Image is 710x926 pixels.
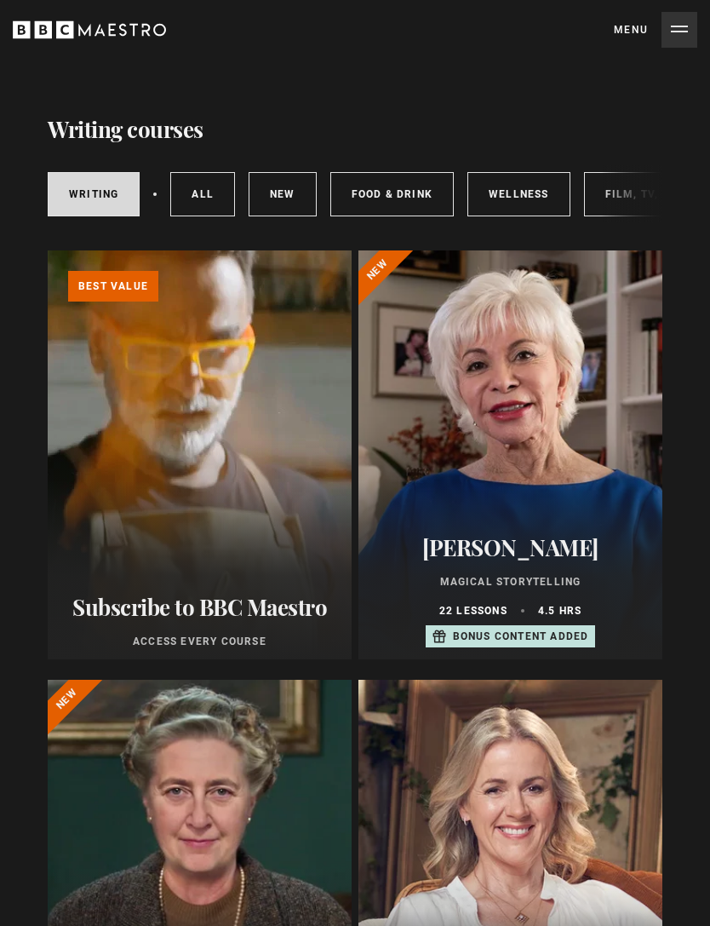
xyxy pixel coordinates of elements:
a: Food & Drink [330,172,454,216]
a: Wellness [467,172,570,216]
h2: [PERSON_NAME] [369,534,652,561]
a: All [170,172,235,216]
svg: BBC Maestro [13,17,166,43]
p: Bonus content added [453,629,589,644]
a: New [249,172,317,216]
h1: Writing courses [48,114,203,145]
a: Writing [48,172,140,216]
p: 4.5 hrs [538,603,581,618]
p: Best value [68,271,158,302]
p: Magical Storytelling [369,574,652,590]
p: 22 lessons [439,603,507,618]
button: Toggle navigation [614,12,697,48]
a: [PERSON_NAME] Magical Storytelling 22 lessons 4.5 hrs Bonus content added New [358,250,662,659]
